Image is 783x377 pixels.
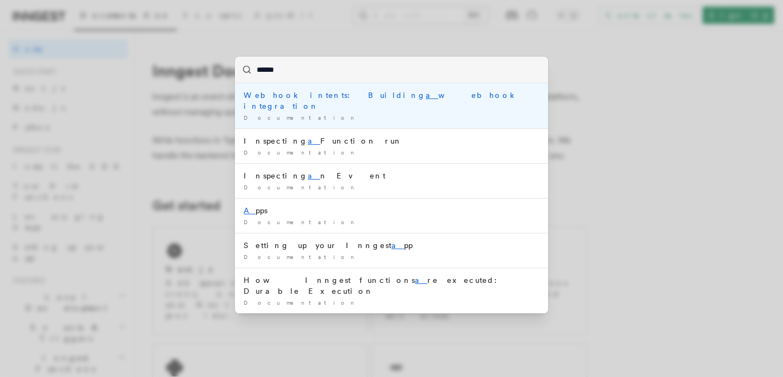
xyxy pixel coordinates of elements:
[308,171,320,180] mark: a
[308,137,320,145] mark: a
[244,205,539,216] div: pps
[244,114,358,121] span: Documentation
[244,254,358,260] span: Documentation
[244,170,539,181] div: Inspecting n Event
[244,275,539,296] div: How Inngest functions re executed: Durable Execution
[244,184,358,190] span: Documentation
[244,149,358,156] span: Documentation
[244,90,539,112] div: Webhook intents: Building webhook integration
[244,135,539,146] div: Inspecting Function run
[426,91,438,100] mark: a
[244,206,256,215] mark: A
[391,241,404,250] mark: a
[415,276,427,285] mark: a
[244,219,358,225] span: Documentation
[244,299,358,306] span: Documentation
[244,240,539,251] div: Setting up your Inngest pp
